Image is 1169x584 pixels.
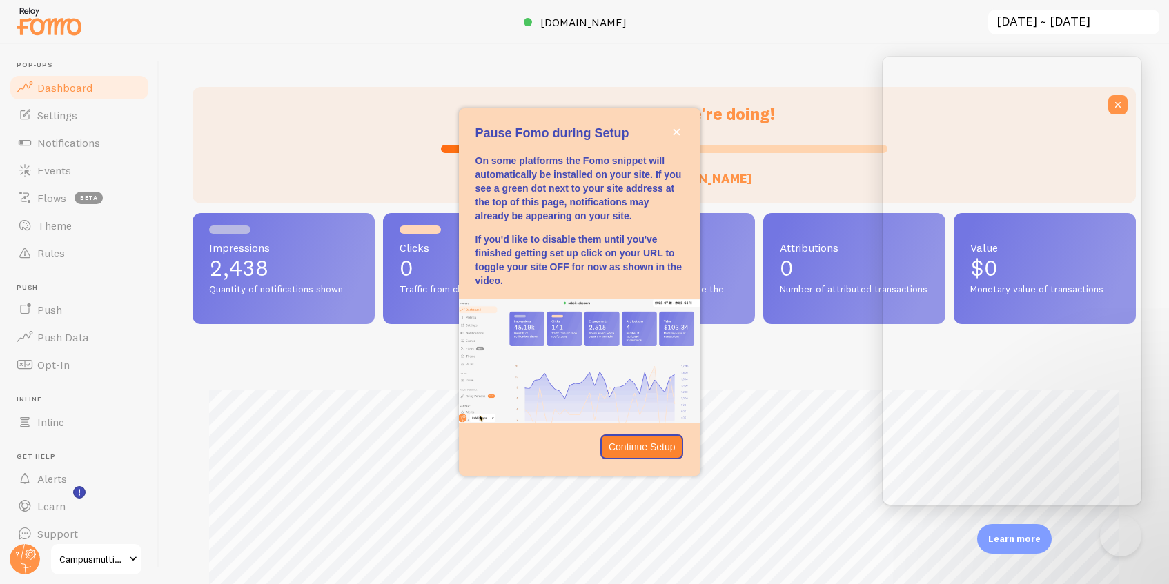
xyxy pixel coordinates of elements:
[37,108,77,122] span: Settings
[209,283,358,296] span: Quantity of notifications shown
[8,212,150,239] a: Theme
[37,499,66,513] span: Learn
[37,415,64,429] span: Inline
[459,108,700,475] div: Pause Fomo during Setup
[59,551,125,567] span: Campusmultimedia
[8,239,150,267] a: Rules
[8,74,150,101] a: Dashboard
[14,3,83,39] img: fomo-relay-logo-orange.svg
[17,452,150,461] span: Get Help
[37,303,62,316] span: Push
[209,257,358,279] p: 2,438
[209,242,358,253] span: Impressions
[8,351,150,379] a: Opt-In
[977,524,1052,554] div: Learn more
[37,191,66,205] span: Flows
[8,184,150,212] a: Flows beta
[669,125,684,139] button: close,
[8,323,150,351] a: Push Data
[75,192,103,204] span: beta
[37,527,78,541] span: Support
[37,163,71,177] span: Events
[1100,515,1141,556] iframe: Help Scout Beacon - Close
[8,296,150,323] a: Push
[475,125,684,143] p: Pause Fomo during Setup
[8,408,150,436] a: Inline
[17,395,150,404] span: Inline
[37,219,72,232] span: Theme
[8,492,150,520] a: Learn
[609,440,676,454] p: Continue Setup
[780,283,929,296] span: Number of attributed transactions
[988,532,1041,545] p: Learn more
[780,257,929,279] p: 0
[37,81,92,94] span: Dashboard
[400,242,549,253] span: Clicks
[50,543,143,576] a: Campusmultimedia
[600,434,684,459] button: Continue Setup
[780,242,929,253] span: Attributions
[17,283,150,292] span: Push
[8,520,150,547] a: Support
[8,129,150,157] a: Notifications
[37,330,89,344] span: Push Data
[37,472,67,485] span: Alerts
[400,257,549,279] p: 0
[553,103,775,124] span: let us know how we're doing!
[475,232,684,288] p: If you'd like to disable them until you've finished getting set up click on your URL to toggle yo...
[8,157,150,184] a: Events
[475,154,684,223] p: On some platforms the Fomo snippet will automatically be installed on your site. If you see a gre...
[37,246,65,260] span: Rules
[8,101,150,129] a: Settings
[37,136,100,150] span: Notifications
[8,465,150,492] a: Alerts
[37,358,70,372] span: Opt-In
[17,61,150,70] span: Pop-ups
[73,486,86,499] svg: <p>Watch New Feature Tutorials!</p>
[883,57,1141,505] iframe: Help Scout Beacon - Live Chat, Contact Form, and Knowledge Base
[400,283,549,296] span: Traffic from clicks on notifications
